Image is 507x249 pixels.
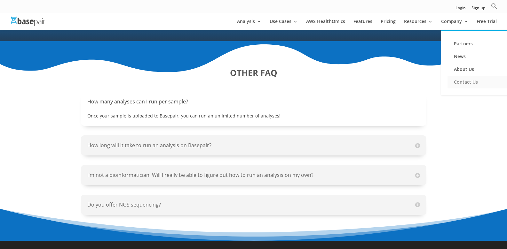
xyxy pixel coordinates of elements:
[87,171,420,179] h5: I’m not a bioinformatician. Will I really be able to figure out how to run an analysis on my own?
[381,19,396,30] a: Pricing
[456,6,466,13] a: Login
[270,19,298,30] a: Use Cases
[353,19,372,30] a: Features
[11,17,45,26] img: Basepair
[237,19,261,30] a: Analysis
[477,19,497,30] a: Free Trial
[87,113,281,119] span: Once your sample is uploaded to Basepair, you can run an unlimited number of analyses!
[475,217,499,241] iframe: Drift Widget Chat Controller
[491,3,497,9] svg: Search
[471,6,485,13] a: Sign up
[230,67,277,79] strong: OTHER FAQ
[491,3,497,13] a: Search Icon Link
[404,19,433,30] a: Resources
[87,201,420,208] h5: Do you offer NGS sequencing?
[87,142,420,149] h5: How long will it take to run an analysis on Basepair?
[306,19,345,30] a: AWS HealthOmics
[87,98,420,105] h5: How many analyses can I run per sample?
[441,19,468,30] a: Company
